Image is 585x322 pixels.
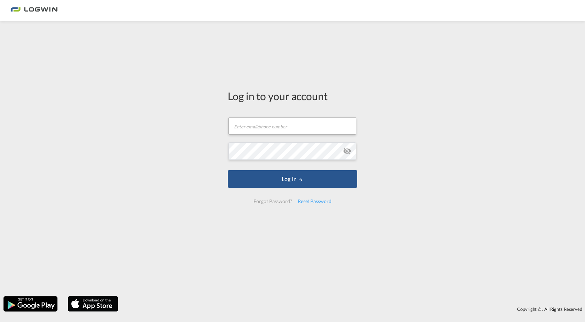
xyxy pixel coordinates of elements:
[228,89,357,103] div: Log in to your account
[343,147,351,155] md-icon: icon-eye-off
[251,195,295,208] div: Forgot Password?
[122,303,585,315] div: Copyright © . All Rights Reserved
[10,3,57,18] img: 2761ae10d95411efa20a1f5e0282d2d7.png
[67,295,119,312] img: apple.png
[228,170,357,188] button: LOGIN
[3,295,58,312] img: google.png
[228,117,356,135] input: Enter email/phone number
[295,195,334,208] div: Reset Password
